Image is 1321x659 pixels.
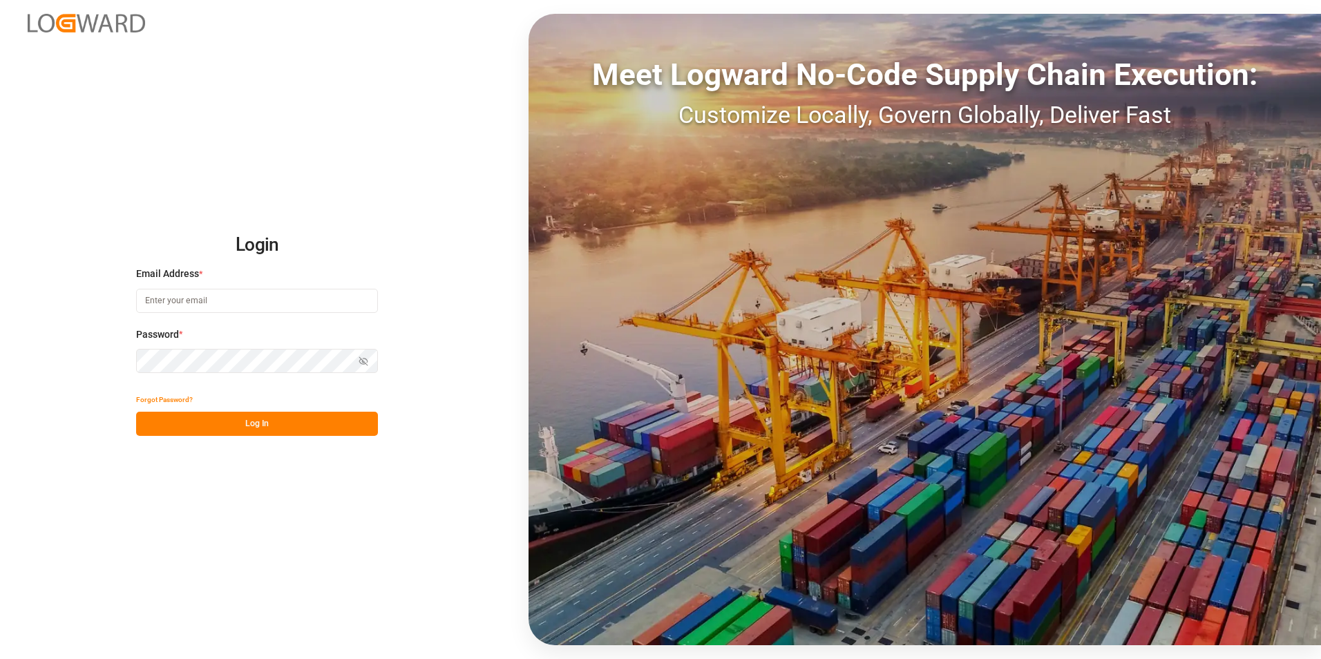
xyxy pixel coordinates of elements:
[28,14,145,32] img: Logward_new_orange.png
[136,223,378,267] h2: Login
[529,52,1321,97] div: Meet Logward No-Code Supply Chain Execution:
[136,267,199,281] span: Email Address
[136,412,378,436] button: Log In
[136,388,193,412] button: Forgot Password?
[529,97,1321,133] div: Customize Locally, Govern Globally, Deliver Fast
[136,327,179,342] span: Password
[136,289,378,313] input: Enter your email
